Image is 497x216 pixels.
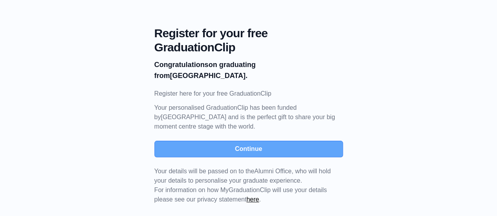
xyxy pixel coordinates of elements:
[154,61,209,69] b: Congratulations
[246,196,259,203] a: here
[154,26,343,40] span: Register for your free
[154,59,343,81] p: on graduating from [GEOGRAPHIC_DATA].
[154,168,331,203] span: For information on how MyGraduationClip will use your details please see our privacy statement .
[154,168,331,184] span: Your details will be passed on to the , who will hold your details to personalise your graduate e...
[154,103,343,131] p: Your personalised GraduationClip has been funded by [GEOGRAPHIC_DATA] and is the perfect gift to ...
[154,141,343,157] button: Continue
[254,168,292,174] span: Alumni Office
[154,40,343,54] span: GraduationClip
[154,89,343,98] p: Register here for your free GraduationClip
